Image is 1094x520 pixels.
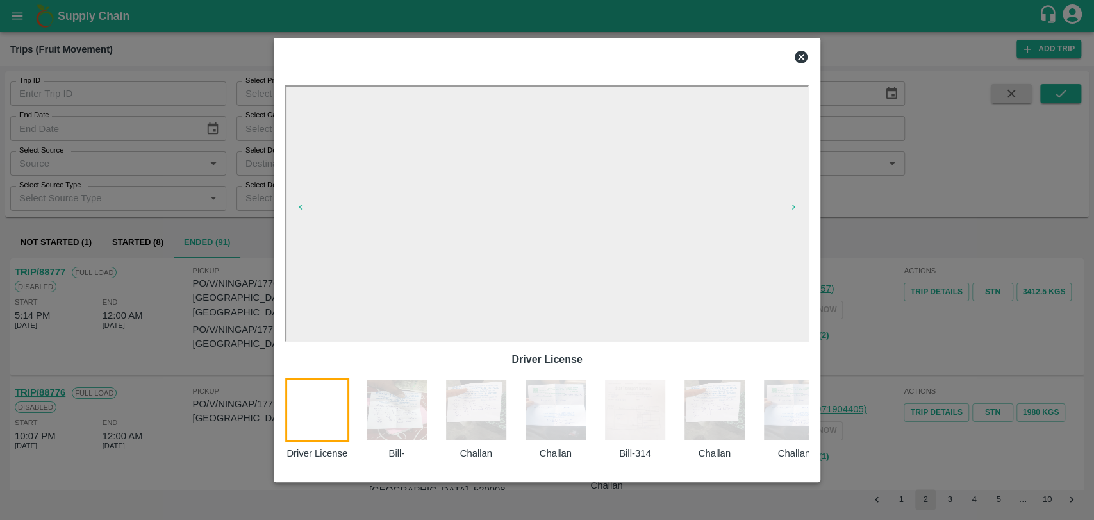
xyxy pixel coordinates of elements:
[603,378,667,442] img: https://app.vegrow.in/rails/active_storage/blobs/redirect/eyJfcmFpbHMiOnsiZGF0YSI6MzEzOTUzNywicHV...
[444,378,508,442] img: https://app.vegrow.in/rails/active_storage/blobs/redirect/eyJfcmFpbHMiOnsiZGF0YSI6MzEzNTMwOSwicHV...
[285,85,809,342] iframe: pdf-viewer
[524,446,588,460] p: Challan
[444,446,508,460] p: Challan
[524,378,588,442] img: https://app.vegrow.in/rails/active_storage/blobs/redirect/eyJfcmFpbHMiOnsiZGF0YSI6MzEzNTMwNSwicHV...
[683,378,747,442] img: https://app.vegrow.in/rails/active_storage/blobs/redirect/eyJfcmFpbHMiOnsiZGF0YSI6MzEzNTMwOSwicHV...
[762,378,826,442] img: https://app.vegrow.in/rails/active_storage/blobs/redirect/eyJfcmFpbHMiOnsiZGF0YSI6MzEzNTMwNSwicHV...
[762,446,826,460] p: Challan
[683,446,747,460] p: Challan
[603,446,667,460] p: Bill-314
[365,378,429,442] img: https://app.vegrow.in/rails/active_storage/blobs/redirect/eyJfcmFpbHMiOnsiZGF0YSI6MzEzNTY4NSwicHV...
[365,446,429,460] p: Bill-
[295,352,799,367] p: Driver License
